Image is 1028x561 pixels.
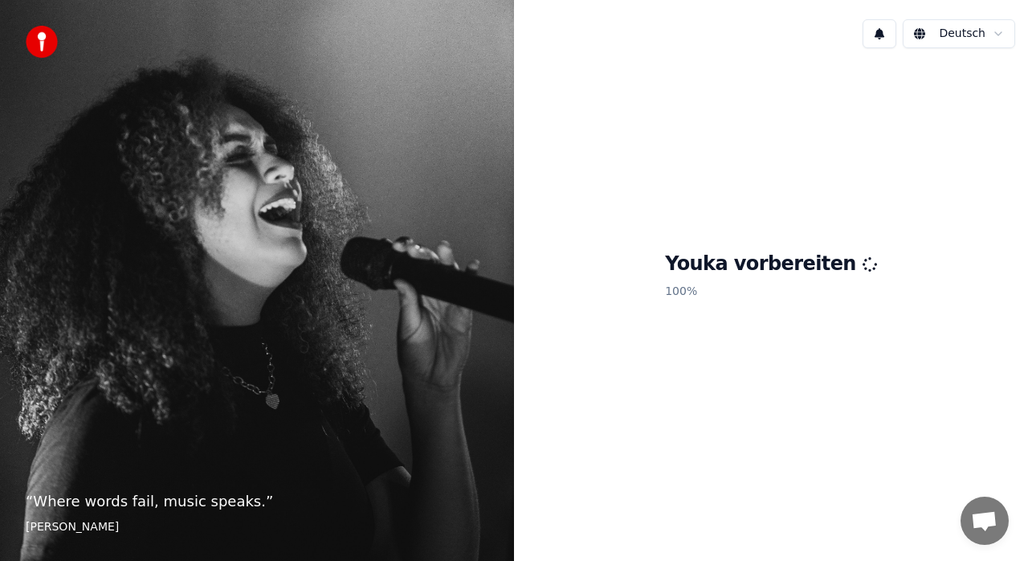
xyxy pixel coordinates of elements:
img: youka [26,26,58,58]
h1: Youka vorbereiten [665,252,877,277]
div: Chat öffnen [961,497,1009,545]
footer: [PERSON_NAME] [26,519,488,535]
p: “ Where words fail, music speaks. ” [26,490,488,513]
p: 100 % [665,277,877,306]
